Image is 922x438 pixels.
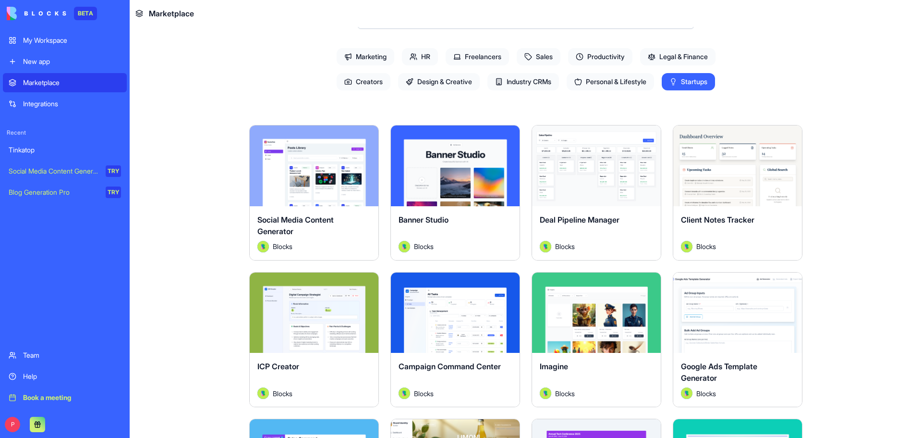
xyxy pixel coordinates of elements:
a: Campaign Command CenterAvatarBlocks [390,272,520,408]
span: Google Ads Template Generator [681,362,757,383]
span: HR [402,48,438,65]
div: Integrations [23,99,121,109]
span: Blocks [414,388,434,399]
span: P [5,417,20,432]
span: Startups [662,73,715,90]
a: ICP CreatorAvatarBlocks [249,272,379,408]
span: Blocks [555,388,575,399]
a: Social Media Content GeneratorAvatarBlocks [249,125,379,261]
div: TRY [106,187,121,198]
a: Help [3,367,127,386]
span: Productivity [568,48,632,65]
img: Avatar [257,388,269,399]
div: Blog Generation Pro [9,188,99,197]
a: Social Media Content GeneratorTRY [3,162,127,181]
a: Client Notes TrackerAvatarBlocks [673,125,802,261]
span: Blocks [696,241,716,251]
span: Sales [517,48,560,65]
a: Book a meeting [3,388,127,407]
a: Blog Generation ProTRY [3,183,127,202]
span: Marketing [337,48,394,65]
span: Banner Studio [399,215,449,225]
div: Book a meeting [23,393,121,402]
div: Help [23,372,121,381]
div: Team [23,350,121,360]
img: Avatar [540,388,551,399]
span: Design & Creative [398,73,480,90]
span: Blocks [273,388,292,399]
div: My Workspace [23,36,121,45]
div: TRY [106,165,121,177]
a: Marketplace [3,73,127,92]
img: Avatar [540,241,551,252]
span: Marketplace [149,8,194,19]
a: Integrations [3,94,127,113]
span: Personal & Lifestyle [567,73,654,90]
span: Deal Pipeline Manager [540,215,619,225]
span: Industry CRMs [487,73,559,90]
a: Banner StudioAvatarBlocks [390,125,520,261]
a: Deal Pipeline ManagerAvatarBlocks [532,125,661,261]
span: ICP Creator [257,362,299,371]
img: Avatar [257,241,269,252]
span: Blocks [414,241,434,251]
div: Tinkatop [9,145,121,155]
span: Recent [3,129,127,137]
div: New app [23,57,121,66]
span: Social Media Content Generator [257,215,334,236]
a: ImagineAvatarBlocks [532,272,661,408]
a: New app [3,52,127,71]
span: Client Notes Tracker [681,215,754,225]
span: Legal & Finance [640,48,716,65]
span: Imagine [540,362,568,371]
img: Avatar [399,388,410,399]
img: Avatar [681,241,692,252]
span: Blocks [555,241,575,251]
span: Campaign Command Center [399,362,501,371]
img: Avatar [399,241,410,252]
a: Team [3,346,127,365]
img: logo [7,7,66,20]
div: BETA [74,7,97,20]
a: Google Ads Template GeneratorAvatarBlocks [673,272,802,408]
span: Blocks [696,388,716,399]
a: My Workspace [3,31,127,50]
span: Blocks [273,241,292,251]
a: Tinkatop [3,140,127,160]
div: Social Media Content Generator [9,166,99,176]
div: Marketplace [23,78,121,88]
span: Freelancers [446,48,509,65]
img: Avatar [681,388,692,399]
span: Creators [337,73,390,90]
a: BETA [7,7,97,20]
